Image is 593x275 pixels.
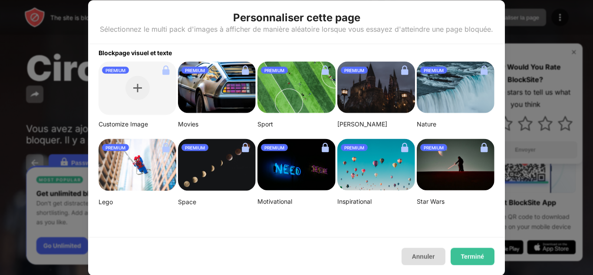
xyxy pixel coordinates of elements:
[261,66,288,73] div: PREMIUM
[420,66,447,73] div: PREMIUM
[99,198,176,205] div: Lego
[238,140,252,154] img: lock.svg
[133,84,142,93] img: plus.svg
[318,63,332,77] img: lock.svg
[337,61,415,113] img: aditya-vyas-5qUJfO4NU4o-unsplash-small.png
[398,140,412,154] img: lock.svg
[178,61,256,113] img: image-26.png
[451,248,494,265] button: Terminé
[181,66,208,73] div: PREMIUM
[257,198,335,205] div: Motivational
[238,63,252,77] img: lock.svg
[341,144,368,151] div: PREMIUM
[159,140,173,154] img: lock.svg
[417,198,494,205] div: Star Wars
[100,24,493,33] div: Sélectionnez le multi pack d'images à afficher de manière aléatoire lorsque vous essayez d'attein...
[477,63,491,77] img: lock.svg
[159,63,173,77] img: lock.svg
[337,198,415,205] div: Inspirational
[398,63,412,77] img: lock.svg
[257,120,335,128] div: Sport
[233,10,360,24] div: Personnaliser cette page
[178,120,256,128] div: Movies
[99,120,176,128] div: Customize Image
[88,44,505,56] div: Blockpage visuel et texte
[102,66,129,73] div: PREMIUM
[261,144,288,151] div: PREMIUM
[257,61,335,113] img: jeff-wang-p2y4T4bFws4-unsplash-small.png
[178,139,256,191] img: linda-xu-KsomZsgjLSA-unsplash.png
[99,139,176,191] img: mehdi-messrro-gIpJwuHVwt0-unsplash-small.png
[181,144,208,151] div: PREMIUM
[337,120,415,128] div: [PERSON_NAME]
[417,61,494,113] img: aditya-chinchure-LtHTe32r_nA-unsplash.png
[257,139,335,191] img: alexis-fauvet-qfWf9Muwp-c-unsplash-small.png
[420,144,447,151] div: PREMIUM
[178,198,256,206] div: Space
[341,66,368,73] div: PREMIUM
[102,144,129,151] div: PREMIUM
[417,120,494,128] div: Nature
[402,248,445,265] button: Annuler
[417,139,494,191] img: image-22-small.png
[318,140,332,154] img: lock.svg
[337,139,415,191] img: ian-dooley-DuBNA1QMpPA-unsplash-small.png
[477,140,491,154] img: lock.svg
